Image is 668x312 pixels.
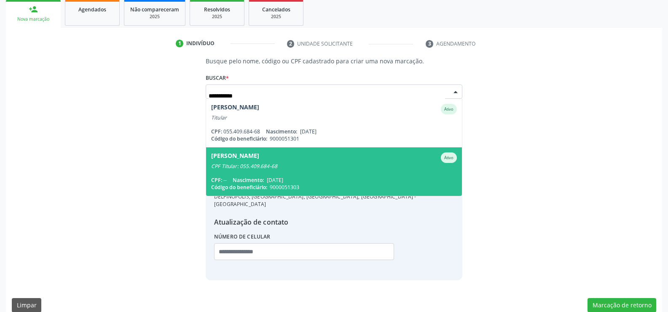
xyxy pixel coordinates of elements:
span: 9000051301 [270,135,299,142]
label: Número de celular [214,230,271,243]
div: -- [211,176,457,184]
span: Código do beneficiário: [211,135,267,142]
div: Indivíduo [186,40,215,47]
span: CPF: [211,176,222,184]
span: [DATE] [300,128,317,135]
div: Atualização de contato [214,217,454,227]
span: Código do beneficiário: [211,184,267,191]
small: Ativo [444,155,453,160]
p: Busque pelo nome, código ou CPF cadastrado para criar uma nova marcação. [206,57,462,65]
div: 2025 [196,14,238,20]
span: Nascimento: [233,176,264,184]
div: 2025 [255,14,297,20]
span: Nascimento: [266,128,297,135]
span: Não compareceram [130,6,179,13]
div: 055.409.684-68 [211,128,457,135]
span: 9000051303 [270,184,299,191]
span: Agendados [78,6,106,13]
span: Resolvidos [204,6,230,13]
label: Buscar [206,71,229,84]
div: CPF Titular: 055.409.684-68 [211,163,457,170]
div: 1 [176,40,183,47]
div: DELFINOPOLIS, [GEOGRAPHIC_DATA], [GEOGRAPHIC_DATA], [GEOGRAPHIC_DATA] - [GEOGRAPHIC_DATA] [214,193,454,208]
div: 2025 [130,14,179,20]
div: Nova marcação [12,16,55,22]
span: CPF: [211,128,222,135]
span: Cancelados [262,6,290,13]
small: Ativo [444,106,453,112]
span: [DATE] [267,176,283,184]
div: Titular [211,114,457,121]
div: [PERSON_NAME] [211,152,259,163]
div: person_add [29,5,38,14]
div: [PERSON_NAME] [211,104,259,114]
